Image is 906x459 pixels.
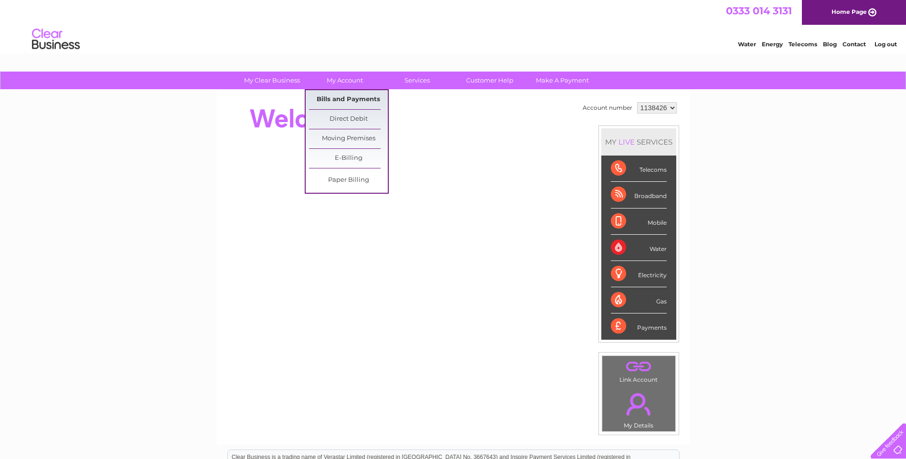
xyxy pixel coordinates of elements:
[611,156,667,182] div: Telecoms
[32,25,80,54] img: logo.png
[605,358,673,375] a: .
[842,41,866,48] a: Contact
[611,287,667,313] div: Gas
[726,5,792,17] a: 0333 014 3131
[233,72,311,89] a: My Clear Business
[605,387,673,421] a: .
[309,171,388,190] a: Paper Billing
[309,90,388,109] a: Bills and Payments
[611,209,667,235] div: Mobile
[305,72,384,89] a: My Account
[450,72,529,89] a: Customer Help
[309,110,388,129] a: Direct Debit
[823,41,837,48] a: Blog
[762,41,783,48] a: Energy
[309,129,388,148] a: Moving Premises
[617,137,637,146] div: LIVE
[602,385,676,432] td: My Details
[601,128,676,156] div: MY SERVICES
[228,5,679,46] div: Clear Business is a trading name of Verastar Limited (registered in [GEOGRAPHIC_DATA] No. 3667643...
[789,41,817,48] a: Telecoms
[611,261,667,287] div: Electricity
[378,72,457,89] a: Services
[580,100,635,116] td: Account number
[309,149,388,168] a: E-Billing
[602,355,676,386] td: Link Account
[611,313,667,339] div: Payments
[523,72,602,89] a: Make A Payment
[738,41,756,48] a: Water
[611,235,667,261] div: Water
[611,182,667,208] div: Broadband
[874,41,897,48] a: Log out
